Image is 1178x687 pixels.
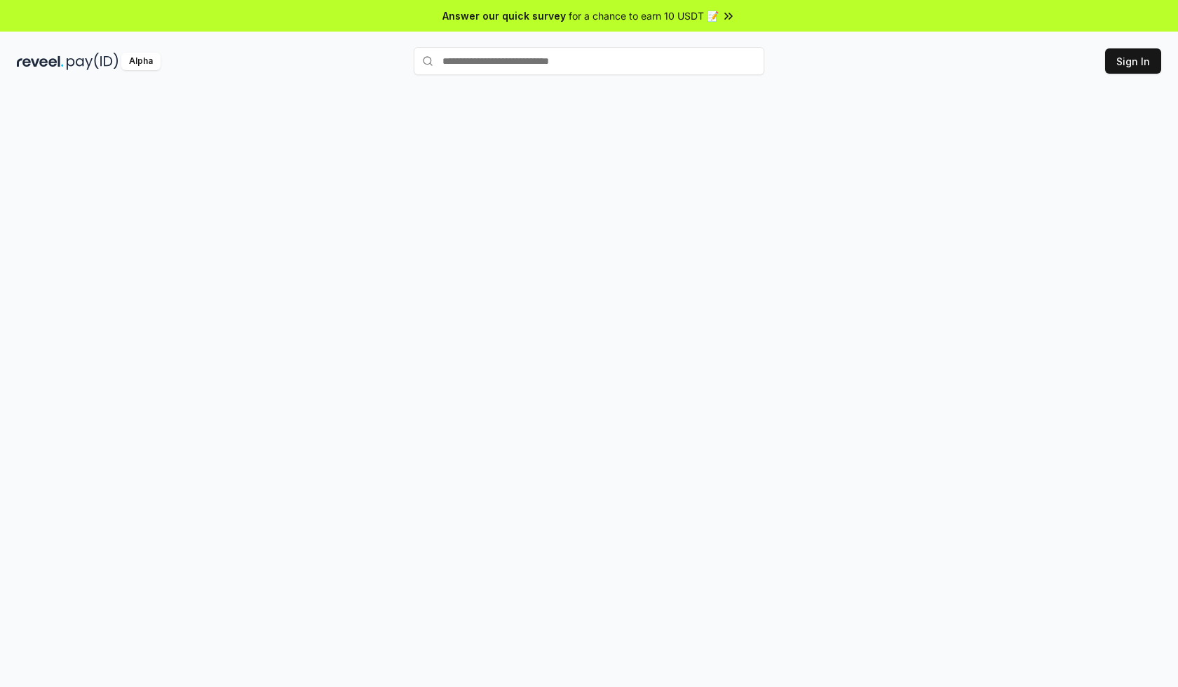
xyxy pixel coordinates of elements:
[1105,48,1161,74] button: Sign In
[17,53,64,70] img: reveel_dark
[442,8,566,23] span: Answer our quick survey
[121,53,161,70] div: Alpha
[569,8,719,23] span: for a chance to earn 10 USDT 📝
[67,53,119,70] img: pay_id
